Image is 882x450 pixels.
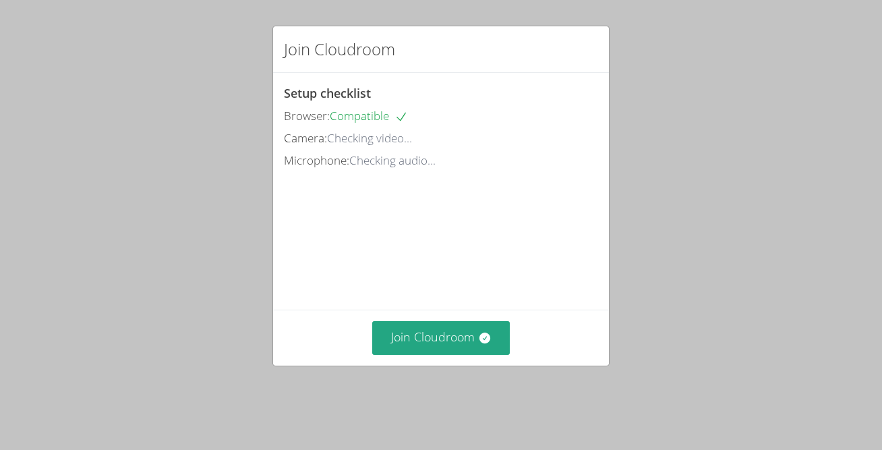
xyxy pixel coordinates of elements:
[327,130,412,146] span: Checking video...
[284,37,395,61] h2: Join Cloudroom
[284,108,330,123] span: Browser:
[284,130,327,146] span: Camera:
[330,108,408,123] span: Compatible
[284,85,371,101] span: Setup checklist
[349,152,436,168] span: Checking audio...
[284,152,349,168] span: Microphone:
[372,321,510,354] button: Join Cloudroom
